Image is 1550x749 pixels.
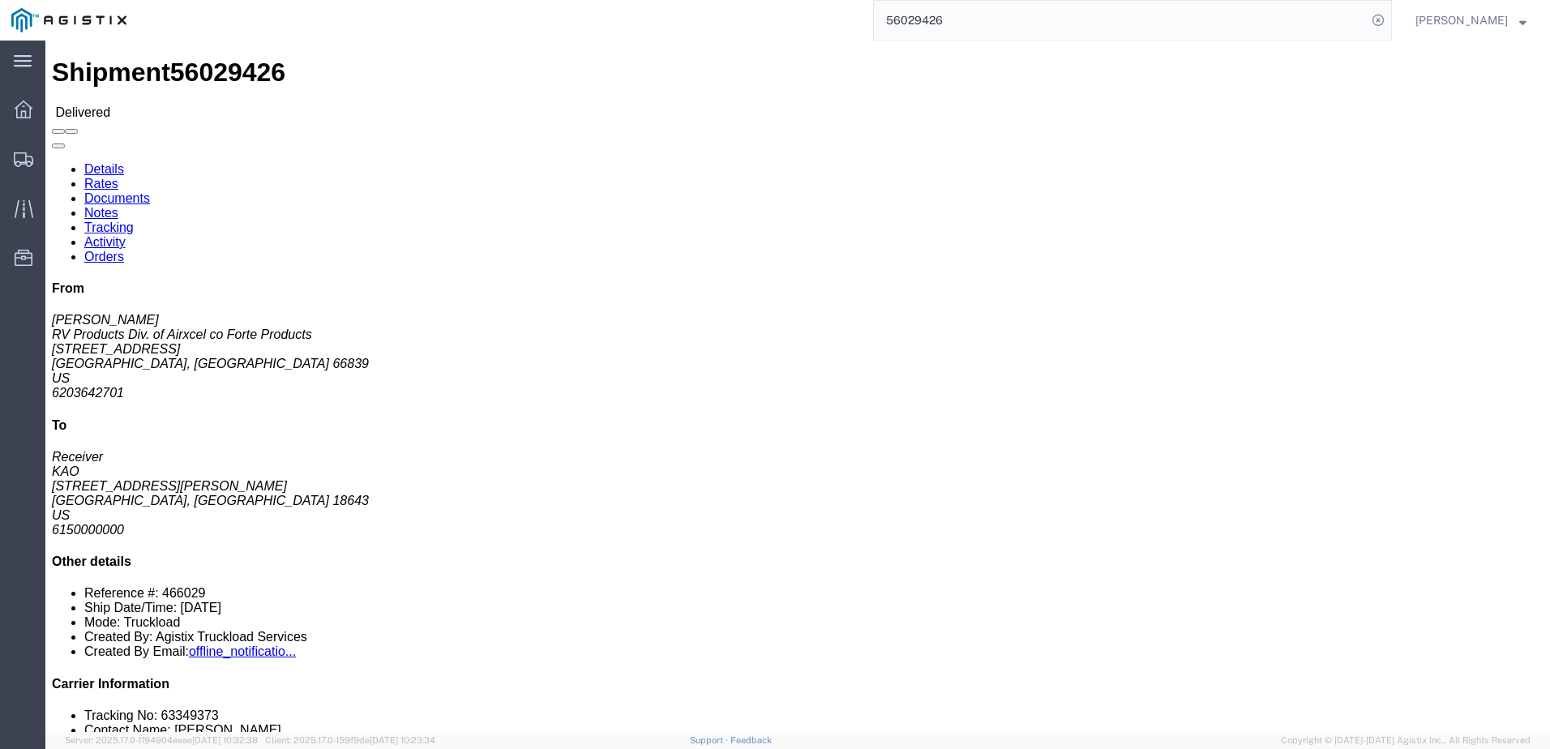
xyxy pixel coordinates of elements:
span: [DATE] 10:23:34 [370,735,435,745]
input: Search for shipment number, reference number [874,1,1367,40]
a: Feedback [730,735,772,745]
a: Support [690,735,730,745]
span: Server: 2025.17.0-1194904eeae [65,735,258,745]
img: logo [11,8,126,32]
iframe: FS Legacy Container [45,41,1550,732]
span: [DATE] 10:32:38 [192,735,258,745]
button: [PERSON_NAME] [1415,11,1527,30]
span: Client: 2025.17.0-159f9de [265,735,435,745]
span: Nathan Seeley [1415,11,1508,29]
span: Copyright © [DATE]-[DATE] Agistix Inc., All Rights Reserved [1281,734,1531,747]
